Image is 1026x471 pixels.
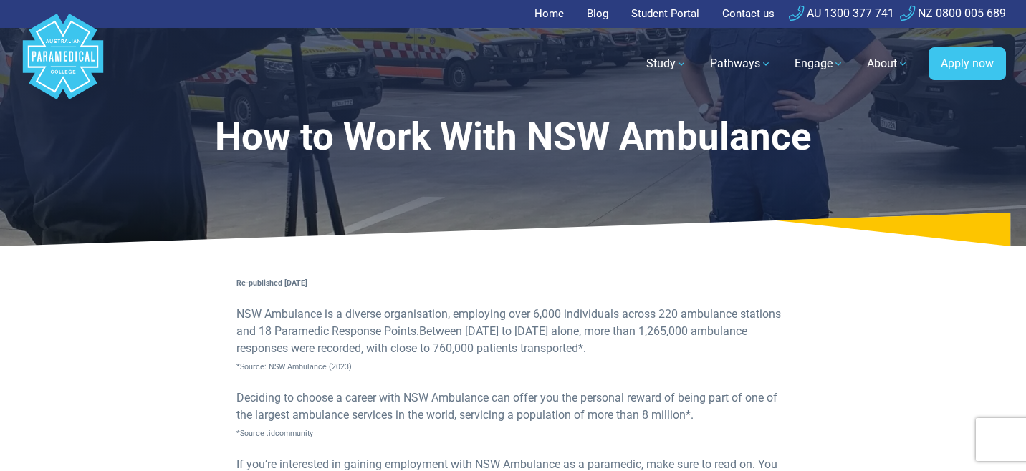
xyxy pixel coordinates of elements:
strong: Re-published [DATE] [236,278,307,288]
a: Australian Paramedical College [20,28,106,100]
a: Apply now [929,47,1006,80]
a: Study [638,44,696,84]
span: *Source: NSW Ambulance (2023) [236,362,352,372]
a: Engage [786,44,853,84]
a: About [858,44,917,84]
a: Pathways [701,44,780,84]
a: NZ 0800 005 689 [900,6,1006,20]
span: Between [DATE] to [DATE] alone, more than 1,265,000 ambulance responses were recorded, with close... [236,324,747,355]
p: NSW Ambulance is a diverse organisation, employing over 6,000 individuals across 220 ambulance st... [236,306,790,374]
p: Deciding to choose a career with NSW Ambulance can offer you the personal reward of being part of... [236,389,790,441]
span: *Source .idcommunity [236,429,313,438]
a: AU 1300 377 741 [789,6,894,20]
h1: How to Work With NSW Ambulance [143,115,883,160]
